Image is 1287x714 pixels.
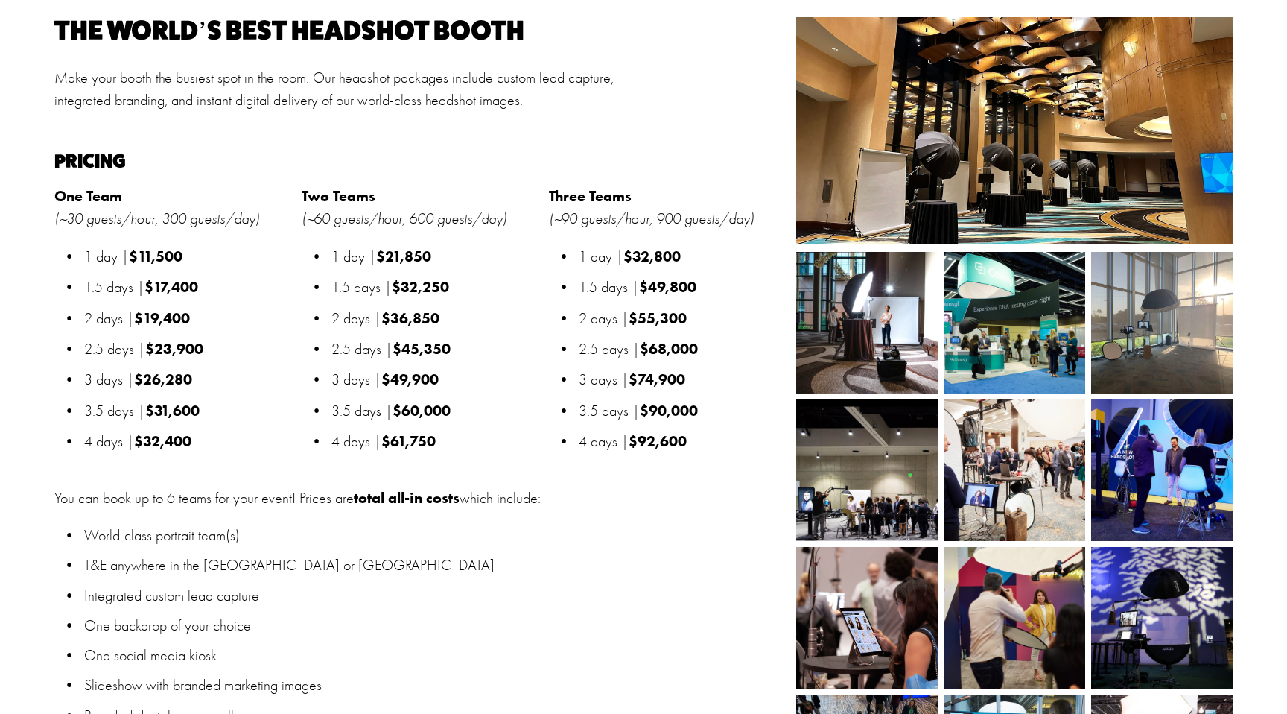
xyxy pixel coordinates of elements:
p: World-class portrait team(s) [84,525,788,547]
p: 2 days | [84,307,293,330]
p: 4 days | [579,430,788,453]
p: Integrated custom lead capture [84,585,788,607]
p: 4 days | [84,430,293,453]
h2: The world’s best headshot booth [54,17,640,43]
p: 1 day | [579,245,788,268]
p: 3.5 days | [331,399,541,423]
strong: $61,750 [381,432,436,450]
img: 22-11-16_TDP_BTS_021.jpg [908,399,1120,541]
em: (~90 guests/hour, 900 guests/day) [549,210,754,227]
p: T&E anywhere in the [GEOGRAPHIC_DATA] or [GEOGRAPHIC_DATA] [84,555,788,577]
p: 3 days | [579,368,788,391]
strong: $23,900 [145,340,203,358]
em: (~60 guests/hour, 600 guests/day) [302,210,507,227]
p: 1.5 days | [331,276,541,299]
em: (~30 guests/hour, 300 guests/day) [54,210,260,227]
p: 2.5 days | [579,338,788,361]
strong: Three Teams [549,187,632,205]
img: _FP_2412.jpg [906,252,1119,394]
p: 4 days | [331,430,541,453]
strong: $36,850 [381,309,439,327]
strong: $45,350 [393,340,451,358]
strong: Two Teams [302,187,375,205]
strong: $11,500 [129,247,182,265]
p: 1 day | [84,245,293,268]
p: 1.5 days | [579,276,788,299]
img: 23-08-21_TDP_BTS_017.jpg [769,547,965,689]
strong: $60,000 [393,402,451,420]
p: One backdrop of your choice [84,615,788,637]
p: 3 days | [84,368,293,391]
strong: $74,900 [629,370,685,388]
p: 3.5 days | [84,399,293,423]
strong: $92,600 [629,432,687,450]
strong: $32,800 [623,247,681,265]
img: 22-06-23_TwoDudesBTS_295.jpg [891,547,1107,689]
p: Make your booth the busiest spot in the room. Our headshot packages include custom lead capture, ... [54,67,640,112]
p: 2.5 days | [331,338,541,361]
img: 23-05-18_TDP_BTS_0017.jpg [1028,399,1240,541]
strong: $32,250 [392,278,449,296]
strong: $90,000 [640,402,698,420]
strong: One Team [54,187,122,205]
h4: Pricing [54,151,145,171]
img: BIO_Backpack.jpg [796,399,996,541]
strong: total [354,489,384,507]
p: 2 days | [579,307,788,330]
p: 1 day | [331,245,541,268]
strong: $49,800 [639,278,696,296]
p: You can book up to 6 teams for your event! Prices are which include: [54,487,788,510]
p: 3 days | [331,368,541,391]
strong: $21,850 [376,247,431,265]
p: 2 days | [331,307,541,330]
strong: $26,280 [134,370,192,388]
img: image0.jpeg [1044,252,1233,394]
strong: $17,400 [144,278,198,296]
p: 3.5 days | [579,399,788,423]
img: Nashville HDC-3.jpg [796,252,938,394]
p: 1.5 days | [84,276,293,299]
img: 271495247_508108323859408_6411661946869337369_n.jpg [1091,510,1233,689]
strong: $19,400 [134,309,190,327]
p: 2.5 days | [84,338,293,361]
strong: $55,300 [629,309,687,327]
strong: all-in costs [388,489,460,507]
strong: $49,900 [381,370,439,388]
strong: $32,400 [134,432,191,450]
strong: $68,000 [640,340,698,358]
p: One social media kiosk [84,645,788,667]
strong: $31,600 [145,402,200,420]
p: Slideshow with branded marketing images [84,674,788,697]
